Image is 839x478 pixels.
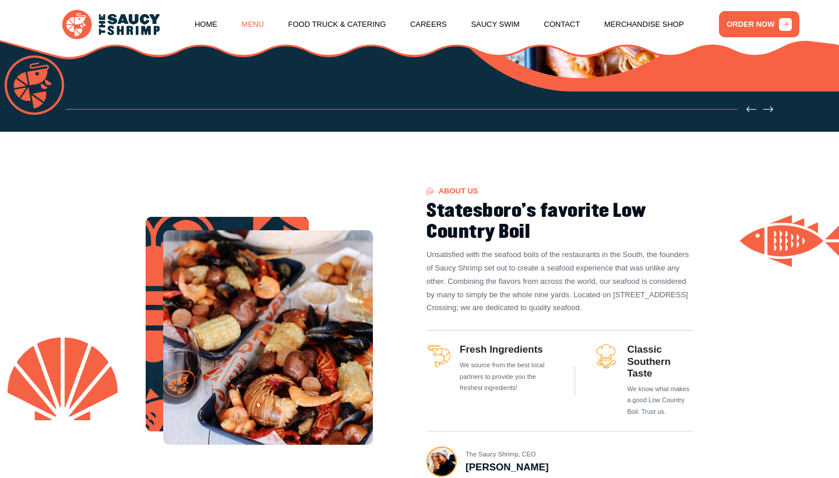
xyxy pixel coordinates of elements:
[62,10,159,39] img: logo
[604,2,684,47] a: Merchandise Shop
[146,217,309,431] img: Image
[428,448,456,476] img: Author Image
[466,462,549,473] h3: [PERSON_NAME]
[410,2,447,47] a: Careers
[460,360,556,393] p: We source from the best local partners to provide you the freshest ingredients!
[763,104,773,114] button: Next slide
[627,384,693,417] p: We know what makes a good Low Country Boil. Trust us.
[466,449,535,459] span: The Saucy Shrimp, CEO
[163,230,372,445] img: Image
[460,344,556,356] h3: Fresh Ingredients
[426,248,693,315] p: Unsatisfied with the seafood boils of the restaurants in the South, the founders of Saucy Shrimp ...
[471,2,520,47] a: Saucy Swim
[746,104,756,114] button: Previous slide
[544,2,580,47] a: Contact
[288,2,386,47] a: Food Truck & Catering
[426,201,693,243] h2: Statesboro's favorite Low Country Boil
[627,344,693,379] h3: Classic Southern Taste
[195,2,217,47] a: Home
[242,2,264,47] a: Menu
[426,187,478,195] span: About US
[719,11,799,37] a: ORDER NOW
